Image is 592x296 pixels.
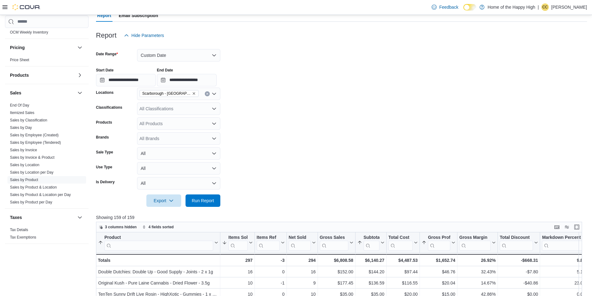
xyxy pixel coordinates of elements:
div: Net Sold [289,235,311,240]
button: Keyboard shortcuts [553,223,561,231]
p: Home of the Happy High [488,3,535,11]
a: Price Sheet [10,58,29,62]
a: Sales by Classification [10,118,47,122]
label: End Date [157,68,173,73]
a: Sales by Location per Day [10,170,53,175]
h3: Taxes [10,214,22,221]
span: Sales by Employee (Created) [10,133,59,138]
button: All [137,177,220,189]
a: Sales by Product & Location [10,185,57,189]
button: Product [98,235,218,250]
div: Total Cost [388,235,413,250]
label: Brands [96,135,109,140]
span: 3 columns hidden [105,225,137,230]
span: Itemized Sales [10,110,34,115]
div: 26.92% [459,257,496,264]
div: Sales [5,102,89,208]
span: Scarborough - [GEOGRAPHIC_DATA] - Fire & Flower [142,90,191,97]
div: Gross Profit [428,235,450,250]
span: Price Sheet [10,57,29,62]
div: 9 [289,279,316,287]
button: Subtotal [357,235,384,250]
div: 297 [222,257,253,264]
button: 4 fields sorted [140,223,176,231]
div: $136.59 [357,279,384,287]
div: Original Kush - Pure Laine Cannabis - Dried Flower - 3.5g [98,279,218,287]
button: Open list of options [212,106,217,111]
button: Net Sold [289,235,316,250]
input: Dark Mode [463,4,476,11]
button: Pricing [76,44,84,51]
label: Is Delivery [96,180,115,184]
div: 32.43% [459,268,496,276]
h3: Products [10,72,29,78]
div: $97.44 [388,268,418,276]
a: Sales by Invoice & Product [10,155,54,160]
h3: Pricing [10,44,25,51]
img: Cova [12,4,40,10]
span: Feedback [439,4,458,10]
label: Sale Type [96,150,113,155]
div: 16 [289,268,316,276]
button: Open list of options [212,121,217,126]
div: -$7.80 [500,268,538,276]
input: Press the down key to open a popover containing a calendar. [157,74,217,86]
button: Items Sold [222,235,253,250]
a: Sales by Invoice [10,148,37,152]
label: Classifications [96,105,122,110]
div: Gross Margin [459,235,491,250]
label: Products [96,120,112,125]
label: Locations [96,90,114,95]
button: Pricing [10,44,75,51]
div: Curtis Campbell [541,3,549,11]
button: Display options [563,223,571,231]
span: Hide Parameters [131,32,164,39]
div: 23.03% [542,279,589,287]
button: Export [146,194,181,207]
div: 10 [222,279,253,287]
div: $20.04 [422,279,455,287]
div: Gross Margin [459,235,491,240]
div: Pricing [5,56,89,66]
div: $6,140.27 [357,257,384,264]
button: All [137,162,220,175]
div: Items Ref [257,235,280,240]
div: Markdown Percent [542,235,584,240]
label: Start Date [96,68,114,73]
div: $116.55 [388,279,418,287]
span: Tax Exemptions [10,235,36,240]
div: -$40.86 [500,279,538,287]
span: CC [542,3,548,11]
span: Sales by Location [10,162,39,167]
a: Sales by Product [10,178,38,182]
button: Custom Date [137,49,220,61]
button: All [137,147,220,160]
a: Itemized Sales [10,111,34,115]
span: Scarborough - Morningside Crossing - Fire & Flower [140,90,199,97]
button: Hide Parameters [122,29,167,42]
a: Sales by Day [10,125,32,130]
div: $144.20 [357,268,384,276]
div: 0 [257,268,285,276]
div: Total Discount [500,235,533,250]
div: Subtotal [364,235,379,250]
button: Taxes [10,214,75,221]
span: Report [97,9,111,22]
label: Use Type [96,165,112,170]
input: Press the down key to open a popover containing a calendar. [96,74,156,86]
span: Sales by Employee (Tendered) [10,140,61,145]
button: Sales [76,89,84,97]
div: Total Discount [500,235,533,240]
div: OCM [5,29,89,39]
span: 4 fields sorted [149,225,174,230]
div: Subtotal [364,235,379,240]
div: -$668.31 [500,257,538,264]
a: Sales by Location [10,163,39,167]
button: Items Ref [257,235,285,250]
p: [PERSON_NAME] [551,3,587,11]
a: OCM Weekly Inventory [10,30,48,34]
button: 3 columns hidden [96,223,139,231]
span: Run Report [192,198,214,204]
